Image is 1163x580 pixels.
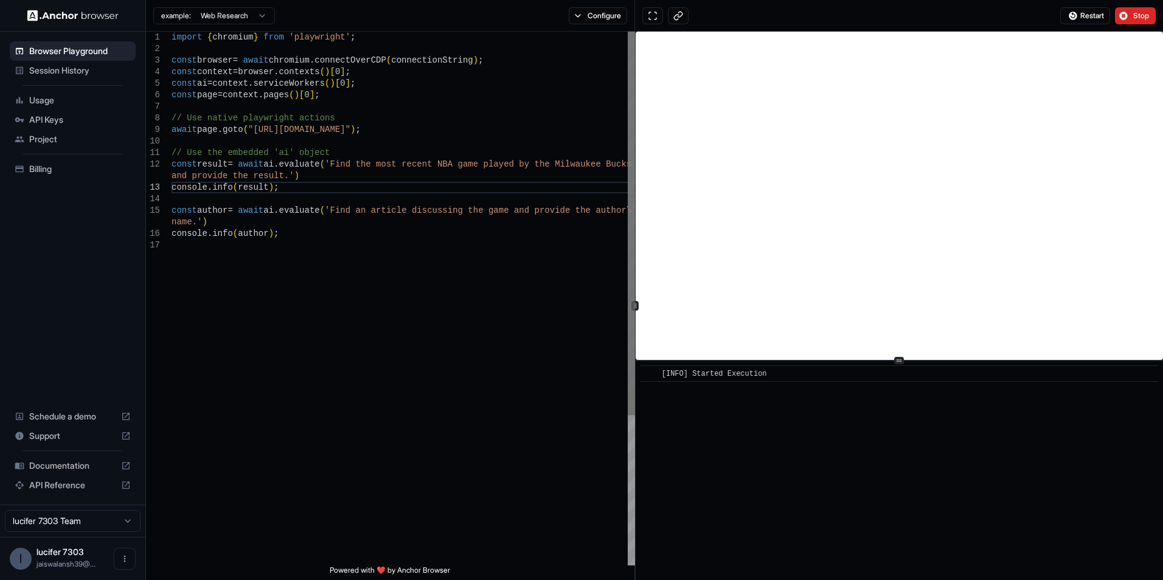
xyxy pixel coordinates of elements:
[29,163,131,175] span: Billing
[29,460,116,472] span: Documentation
[161,11,191,21] span: example:
[10,41,136,61] div: Browser Playground
[29,114,131,126] span: API Keys
[10,407,136,426] div: Schedule a demo
[10,159,136,179] div: Billing
[1060,7,1110,24] button: Restart
[1080,11,1104,21] span: Restart
[10,475,136,495] div: API Reference
[29,64,131,77] span: Session History
[29,430,116,442] span: Support
[29,45,131,57] span: Browser Playground
[1133,11,1150,21] span: Stop
[29,479,116,491] span: API Reference
[10,548,32,570] div: l
[27,10,119,21] img: Anchor Logo
[10,129,136,149] div: Project
[114,548,136,570] button: Open menu
[668,7,689,24] button: Copy live view URL
[10,61,136,80] div: Session History
[10,91,136,110] div: Usage
[642,7,663,24] button: Open in full screen
[29,94,131,106] span: Usage
[36,547,84,557] span: lucifer 7303
[10,456,136,475] div: Documentation
[10,426,136,446] div: Support
[29,410,116,423] span: Schedule a demo
[10,110,136,129] div: API Keys
[569,7,628,24] button: Configure
[1115,7,1156,24] button: Stop
[29,133,131,145] span: Project
[36,559,95,568] span: jaiswalansh39@gmail.com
